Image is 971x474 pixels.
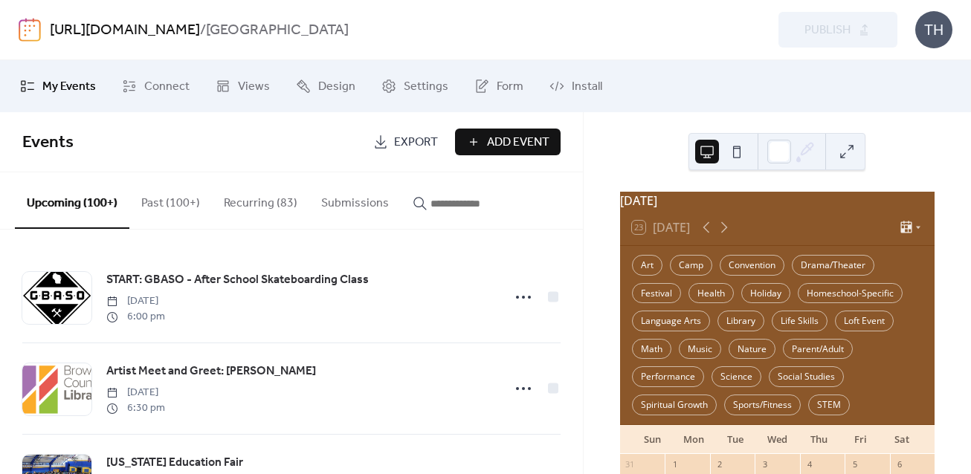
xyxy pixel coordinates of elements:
[238,78,270,96] span: Views
[144,78,190,96] span: Connect
[632,395,717,415] div: Spiritual Growth
[538,66,613,106] a: Install
[632,283,681,304] div: Festival
[22,126,74,159] span: Events
[741,283,790,304] div: Holiday
[204,66,281,106] a: Views
[362,129,449,155] a: Export
[670,255,712,276] div: Camp
[572,78,602,96] span: Install
[632,366,704,387] div: Performance
[839,425,881,455] div: Fri
[632,425,674,455] div: Sun
[212,172,309,227] button: Recurring (83)
[688,283,734,304] div: Health
[15,172,129,229] button: Upcoming (100+)
[769,366,844,387] div: Social Studies
[106,400,165,416] span: 6:30 pm
[200,16,206,45] b: /
[669,458,680,470] div: 1
[106,454,243,472] span: [US_STATE] Education Fair
[206,16,349,45] b: [GEOGRAPHIC_DATA]
[106,385,165,400] span: [DATE]
[111,66,201,106] a: Connect
[849,458,860,470] div: 5
[106,293,165,309] span: [DATE]
[881,425,923,455] div: Sat
[625,458,636,470] div: 31
[106,453,243,473] a: [US_STATE] Education Fair
[620,192,935,210] div: [DATE]
[9,66,107,106] a: My Events
[894,458,906,470] div: 6
[798,425,839,455] div: Thu
[318,78,355,96] span: Design
[772,311,828,331] div: Life Skills
[679,339,721,360] div: Music
[632,255,662,276] div: Art
[632,311,710,331] div: Language Arts
[714,458,726,470] div: 2
[915,11,952,48] div: TH
[487,134,549,152] span: Add Event
[404,78,448,96] span: Settings
[106,270,369,290] a: START: GBASO - After School Skateboarding Class
[756,425,798,455] div: Wed
[720,255,784,276] div: Convention
[285,66,367,106] a: Design
[759,458,770,470] div: 3
[50,16,200,45] a: [URL][DOMAIN_NAME]
[632,339,671,360] div: Math
[729,339,775,360] div: Nature
[42,78,96,96] span: My Events
[106,309,165,325] span: 6:00 pm
[463,66,535,106] a: Form
[129,172,212,227] button: Past (100+)
[783,339,853,360] div: Parent/Adult
[106,271,369,289] span: START: GBASO - After School Skateboarding Class
[717,311,764,331] div: Library
[712,366,761,387] div: Science
[792,255,874,276] div: Drama/Theater
[309,172,401,227] button: Submissions
[808,395,850,415] div: STEM
[455,129,561,155] button: Add Event
[798,283,903,304] div: Homeschool-Specific
[497,78,523,96] span: Form
[674,425,715,455] div: Mon
[106,363,316,380] span: Artist Meet and Greet: [PERSON_NAME]
[19,18,41,42] img: logo
[394,134,438,152] span: Export
[370,66,459,106] a: Settings
[804,458,816,470] div: 4
[714,425,756,455] div: Tue
[106,362,316,381] a: Artist Meet and Greet: [PERSON_NAME]
[835,311,894,331] div: Loft Event
[724,395,801,415] div: Sports/Fitness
